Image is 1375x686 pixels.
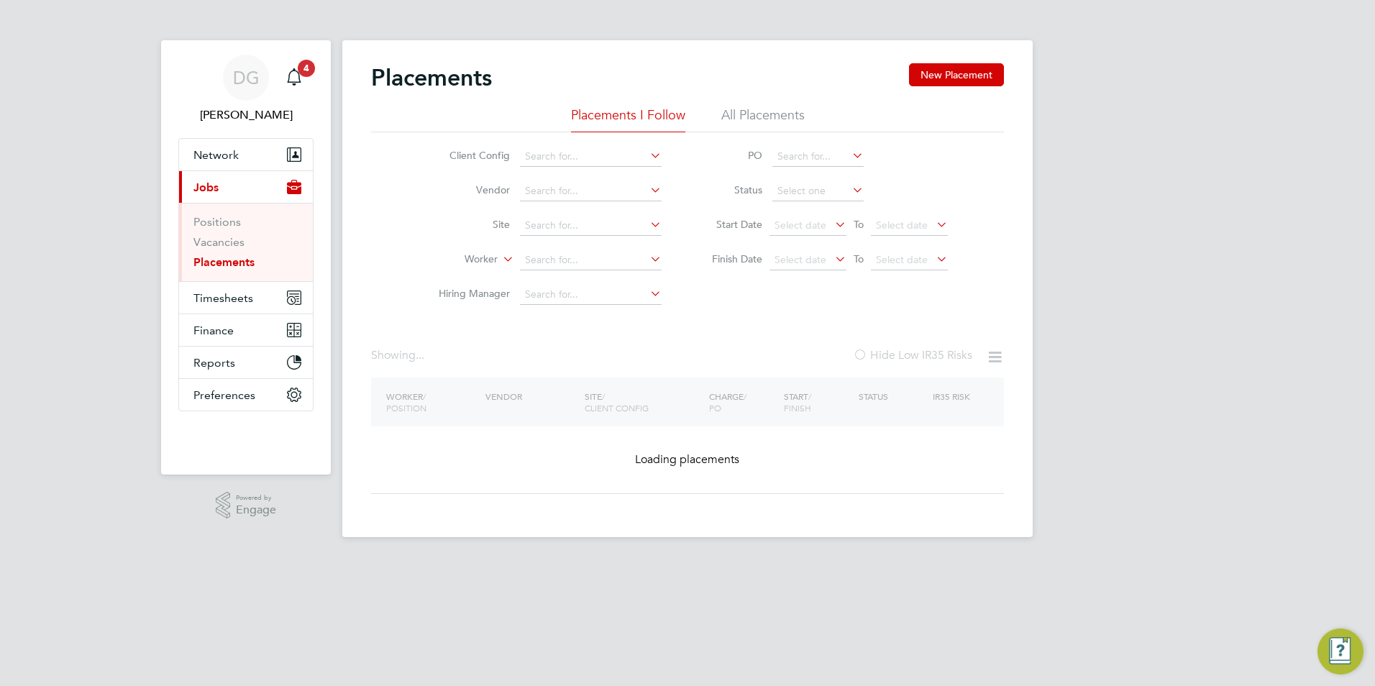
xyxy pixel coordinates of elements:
[193,324,234,337] span: Finance
[849,250,868,268] span: To
[520,250,662,270] input: Search for...
[520,147,662,167] input: Search for...
[698,218,762,231] label: Start Date
[280,55,309,101] a: 4
[179,139,313,170] button: Network
[415,252,498,267] label: Worker
[849,215,868,234] span: To
[371,63,492,92] h2: Placements
[520,216,662,236] input: Search for...
[909,63,1004,86] button: New Placement
[193,356,235,370] span: Reports
[236,504,276,516] span: Engage
[178,426,314,449] a: Go to home page
[178,106,314,124] span: Daniel Gwynn
[193,291,253,305] span: Timesheets
[775,219,826,232] span: Select date
[853,348,972,362] label: Hide Low IR35 Risks
[161,40,331,475] nav: Main navigation
[193,388,255,402] span: Preferences
[772,181,864,201] input: Select one
[772,147,864,167] input: Search for...
[179,379,313,411] button: Preferences
[193,148,239,162] span: Network
[371,348,427,363] div: Showing
[193,215,241,229] a: Positions
[427,183,510,196] label: Vendor
[520,285,662,305] input: Search for...
[216,492,277,519] a: Powered byEngage
[179,314,313,346] button: Finance
[427,149,510,162] label: Client Config
[236,492,276,504] span: Powered by
[178,55,314,124] a: DG[PERSON_NAME]
[298,60,315,77] span: 4
[1317,628,1363,674] button: Engage Resource Center
[193,235,245,249] a: Vacancies
[775,253,826,266] span: Select date
[427,287,510,300] label: Hiring Manager
[427,218,510,231] label: Site
[721,106,805,132] li: All Placements
[179,282,313,314] button: Timesheets
[179,347,313,378] button: Reports
[193,180,219,194] span: Jobs
[698,183,762,196] label: Status
[416,348,424,362] span: ...
[698,149,762,162] label: PO
[179,203,313,281] div: Jobs
[193,255,255,269] a: Placements
[179,426,314,449] img: fastbook-logo-retina.png
[876,219,928,232] span: Select date
[571,106,685,132] li: Placements I Follow
[233,68,260,87] span: DG
[876,253,928,266] span: Select date
[179,171,313,203] button: Jobs
[520,181,662,201] input: Search for...
[698,252,762,265] label: Finish Date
